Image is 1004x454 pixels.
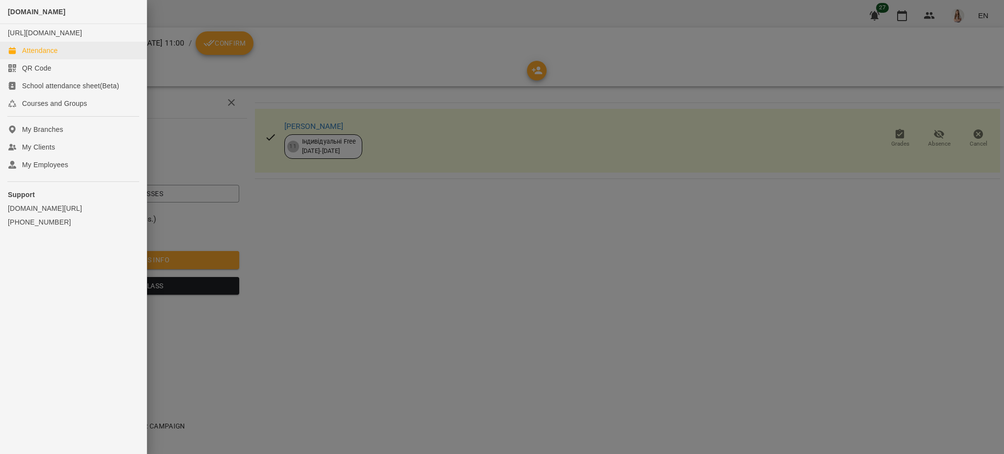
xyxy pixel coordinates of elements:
[22,99,87,108] div: Courses and Groups
[8,217,139,227] a: [PHONE_NUMBER]
[22,125,63,134] div: My Branches
[22,63,51,73] div: QR Code
[8,203,139,213] a: [DOMAIN_NAME][URL]
[22,142,55,152] div: My Clients
[22,81,119,91] div: School attendance sheet(Beta)
[8,29,82,37] a: [URL][DOMAIN_NAME]
[22,160,68,170] div: My Employees
[8,8,66,16] span: [DOMAIN_NAME]
[22,46,58,55] div: Attendance
[8,190,139,200] p: Support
